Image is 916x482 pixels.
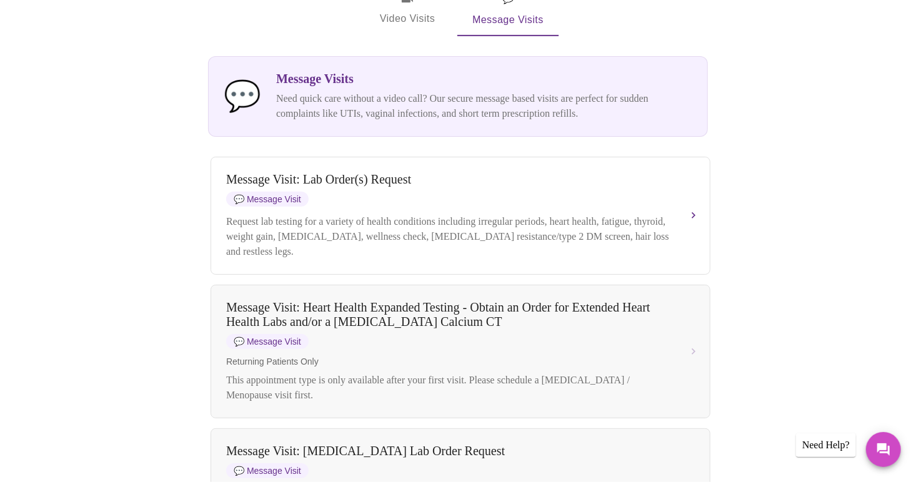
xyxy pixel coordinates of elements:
[226,300,670,329] div: Message Visit: Heart Health Expanded Testing - Obtain an Order for Extended Heart Health Labs and...
[234,466,244,476] span: message
[226,172,670,187] div: Message Visit: Lab Order(s) Request
[211,285,710,418] button: Message Visit: Heart Health Expanded Testing - Obtain an Order for Extended Heart Health Labs and...
[234,194,244,204] span: message
[226,214,670,259] div: Request lab testing for a variety of health conditions including irregular periods, heart health,...
[226,334,309,349] span: Message Visit
[276,72,692,86] h3: Message Visits
[796,433,856,457] div: Need Help?
[211,157,710,275] button: Message Visit: Lab Order(s) RequestmessageMessage VisitRequest lab testing for a variety of healt...
[226,357,670,366] span: Returning Patients Only
[234,337,244,347] span: message
[276,91,692,121] p: Need quick care without a video call? Our secure message based visits are perfect for sudden comp...
[226,463,309,478] span: Message Visit
[226,373,670,403] div: This appointment type is only available after your first visit. Please schedule a [MEDICAL_DATA] ...
[866,432,901,467] button: Messages
[226,444,670,458] div: Message Visit: [MEDICAL_DATA] Lab Order Request
[226,192,309,207] span: Message Visit
[224,79,261,112] span: message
